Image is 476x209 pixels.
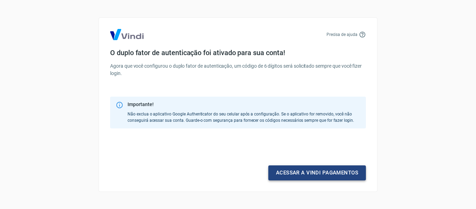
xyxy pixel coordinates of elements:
p: Agora que você configurou o duplo fator de autenticação, um código de 6 dígitos será solicitado s... [110,62,366,77]
div: Importante! [128,101,360,108]
a: Acessar a Vindi pagamentos [268,165,366,180]
h4: O duplo fator de autenticação foi ativado para sua conta! [110,48,366,57]
img: Logo Vind [110,29,144,40]
p: Precisa de ajuda [327,31,358,38]
div: Não exclua o aplicativo Google Authenticator do seu celular após a configuração. Se o aplicativo ... [128,99,360,126]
